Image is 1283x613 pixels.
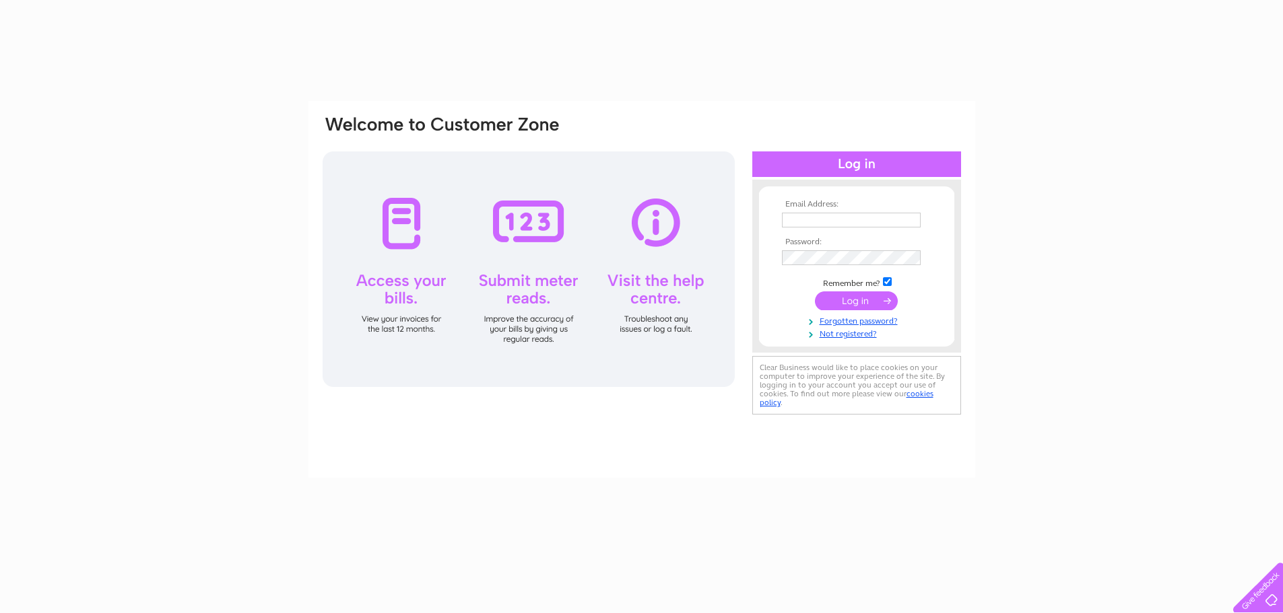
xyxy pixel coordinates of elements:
th: Password: [779,238,935,247]
th: Email Address: [779,200,935,209]
td: Remember me? [779,275,935,289]
a: Not registered? [782,326,935,339]
a: cookies policy [760,389,933,407]
a: Forgotten password? [782,314,935,326]
input: Submit [815,291,898,310]
div: Clear Business would like to place cookies on your computer to improve your experience of the sit... [752,356,961,414]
